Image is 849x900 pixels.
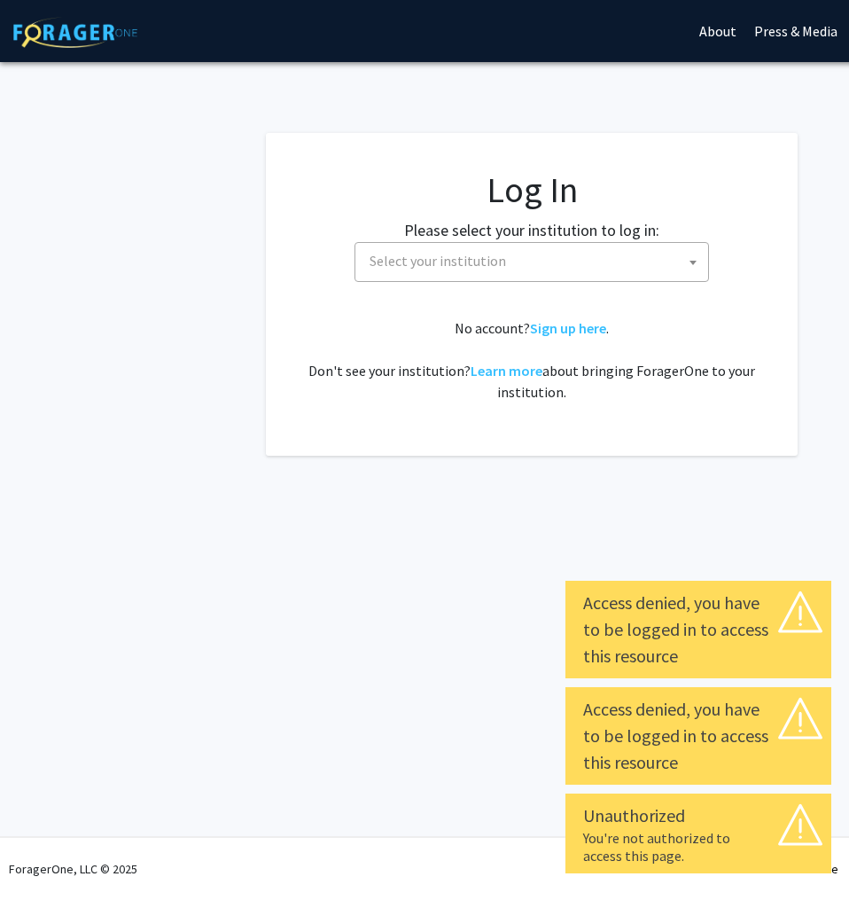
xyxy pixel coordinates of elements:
div: No account? . Don't see your institution? about bringing ForagerOne to your institution. [301,317,762,403]
a: Sign up here [530,319,606,337]
h1: Log In [301,168,762,211]
div: Access denied, you have to be logged in to access this resource [583,696,814,776]
span: Select your institution [362,243,708,279]
label: Please select your institution to log in: [404,218,659,242]
span: Select your institution [370,252,506,270]
div: Unauthorized [583,802,814,829]
a: Learn more about bringing ForagerOne to your institution [471,362,542,380]
div: Access denied, you have to be logged in to access this resource [583,590,814,669]
div: ForagerOne, LLC © 2025 [9,838,137,900]
img: ForagerOne Logo [13,17,137,48]
div: You're not authorized to access this page. [583,829,814,865]
span: Select your institution [354,242,709,282]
